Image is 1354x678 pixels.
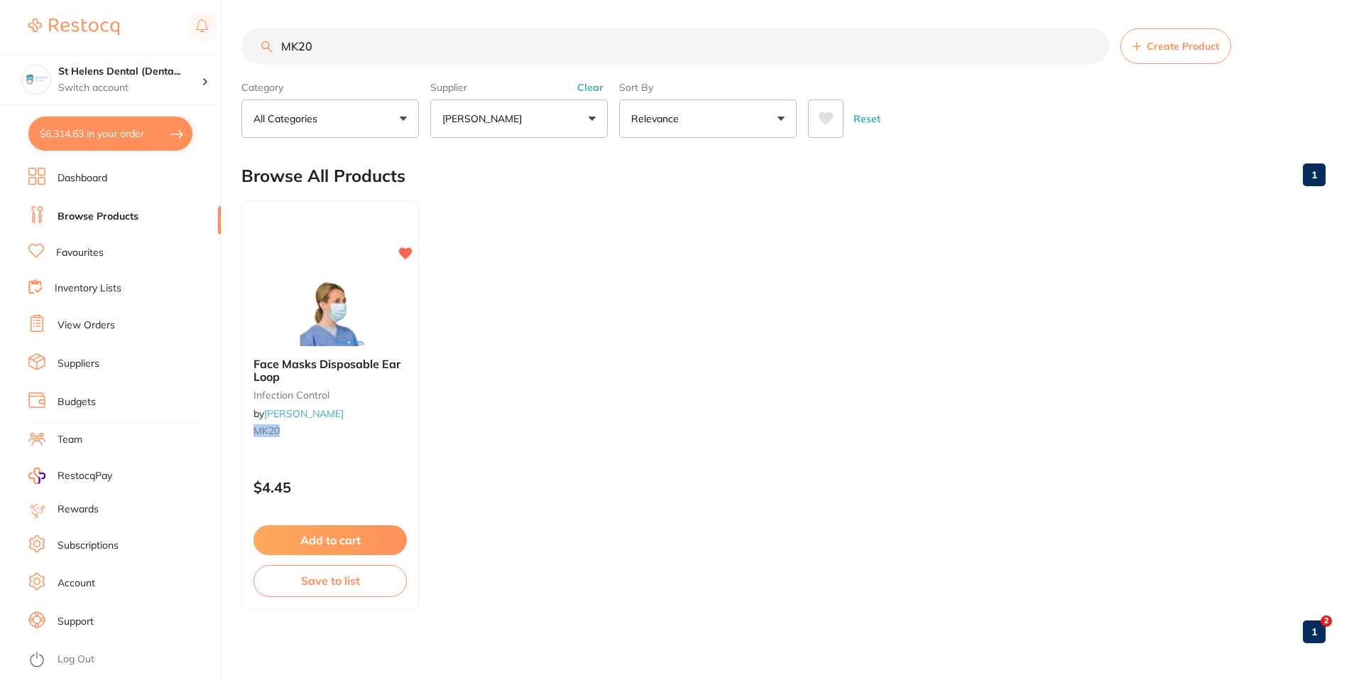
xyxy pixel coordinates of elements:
button: Reset [849,99,885,138]
small: infection control [253,389,407,401]
a: Dashboard [58,171,107,185]
img: RestocqPay [28,468,45,484]
button: All Categories [241,99,419,138]
span: RestocqPay [58,469,112,483]
img: Restocq Logo [28,18,119,36]
p: Relevance [631,112,684,126]
a: Budgets [58,395,96,409]
iframe: Intercom live chat [1292,615,1326,650]
h4: St Helens Dental (DentalTown 2) [58,65,202,79]
a: Support [58,615,94,629]
a: Log Out [58,652,94,667]
a: RestocqPay [28,468,112,484]
p: [PERSON_NAME] [442,112,528,126]
a: Browse Products [58,210,138,224]
a: Restocq Logo [28,11,119,43]
a: View Orders [58,318,115,333]
img: Face Masks Disposable Ear Loop [284,275,376,346]
h2: Browse All Products [241,166,405,186]
span: Face Masks Disposable Ear Loop [253,357,400,384]
p: Switch account [58,81,202,95]
a: Rewards [58,502,99,517]
a: Inventory Lists [55,281,121,296]
b: Face Masks Disposable Ear Loop [253,357,407,384]
button: Clear [573,81,608,94]
button: [PERSON_NAME] [430,99,608,138]
a: 1 [1303,161,1326,189]
a: Team [58,433,82,447]
input: Search Products [241,28,1109,64]
a: Account [58,576,95,591]
span: by [253,407,344,420]
button: Log Out [28,649,217,672]
button: Create Product [1120,28,1231,64]
a: Suppliers [58,357,99,371]
a: Subscriptions [58,539,119,553]
label: Category [241,81,419,94]
label: Supplier [430,81,608,94]
button: Relevance [619,99,797,138]
button: Save to list [253,565,407,596]
button: $6,314.63 in your order [28,117,192,151]
img: St Helens Dental (DentalTown 2) [22,65,50,94]
p: All Categories [253,112,323,126]
em: MK20 [253,424,280,437]
button: Add to cart [253,525,407,555]
a: Favourites [56,246,104,260]
a: [PERSON_NAME] [264,407,344,420]
span: 2 [1321,615,1332,627]
p: $4.45 [253,479,407,495]
span: Create Product [1147,41,1219,52]
label: Sort By [619,81,797,94]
